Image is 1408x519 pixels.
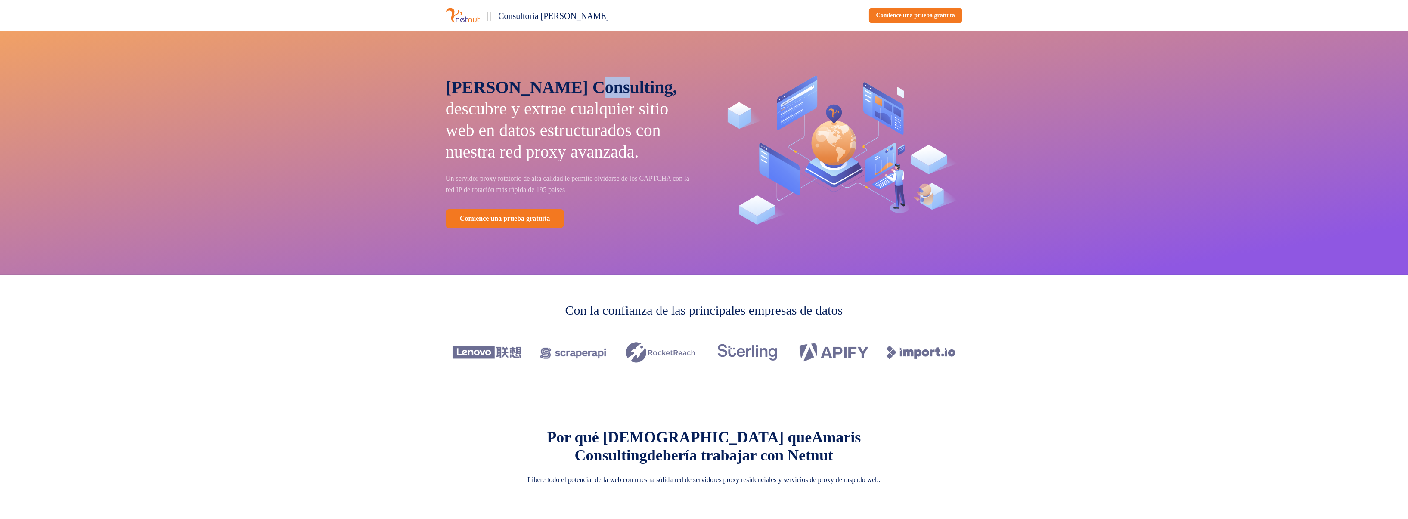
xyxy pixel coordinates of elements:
[575,429,861,464] font: Amaris Consulting
[446,99,669,161] font: descubre y extrae cualquier sitio web en datos estructurados con nuestra red proxy avanzada.
[527,476,880,483] font: Libere todo el potencial de la web con nuestra sólida red de servidores proxy residenciales y ser...
[446,209,564,228] a: Comience una prueba gratuita
[446,175,689,193] font: Un servidor proxy rotatorio de alta calidad le permite olvidarse de los CAPTCHA con la red IP de ...
[869,8,962,23] a: Comience una prueba gratuita
[565,303,843,317] font: Con la confianza de las principales empresas de datos
[547,429,812,446] font: Por qué [DEMOGRAPHIC_DATA] que
[446,77,677,97] font: [PERSON_NAME] Consulting,
[498,11,609,21] font: Consultoría [PERSON_NAME]
[876,12,955,19] font: Comience una prueba gratuita
[487,9,491,22] font: ||
[647,447,833,464] font: debería trabajar con Netnut
[460,215,550,222] font: Comience una prueba gratuita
